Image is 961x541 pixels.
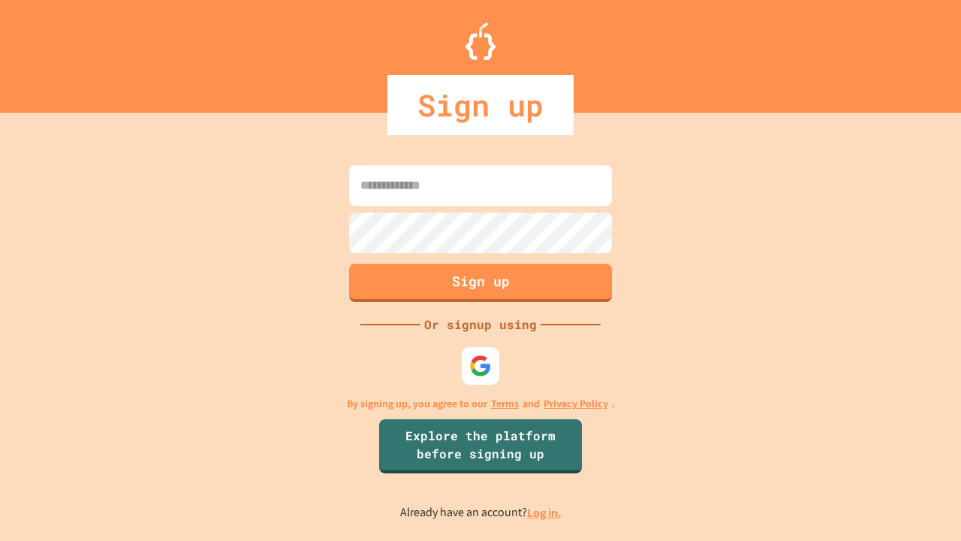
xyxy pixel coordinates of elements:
[347,396,615,412] p: By signing up, you agree to our and .
[836,416,946,479] iframe: chat widget
[898,481,946,526] iframe: chat widget
[544,396,608,412] a: Privacy Policy
[465,23,496,60] img: Logo.svg
[379,419,582,473] a: Explore the platform before signing up
[469,355,492,377] img: google-icon.svg
[527,505,562,521] a: Log in.
[349,264,612,302] button: Sign up
[387,75,574,135] div: Sign up
[420,316,541,334] div: Or signup using
[400,503,562,522] p: Already have an account?
[491,396,519,412] a: Terms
